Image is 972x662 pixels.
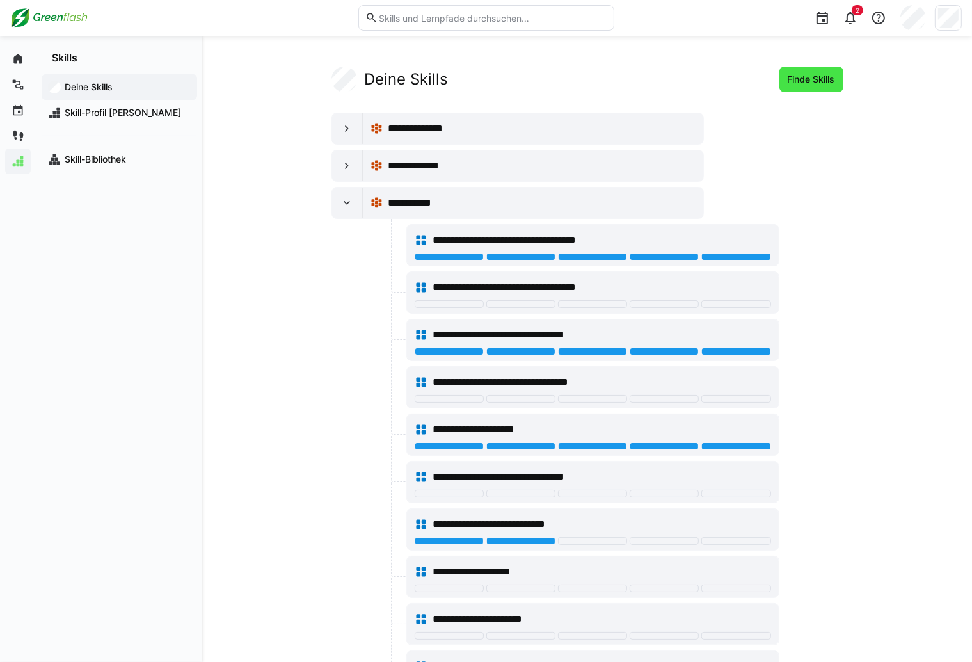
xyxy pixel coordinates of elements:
[856,6,859,14] span: 2
[63,106,191,119] span: Skill-Profil [PERSON_NAME]
[786,73,837,86] span: Finde Skills
[779,67,843,92] button: Finde Skills
[378,12,607,24] input: Skills und Lernpfade durchsuchen…
[365,70,449,89] h2: Deine Skills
